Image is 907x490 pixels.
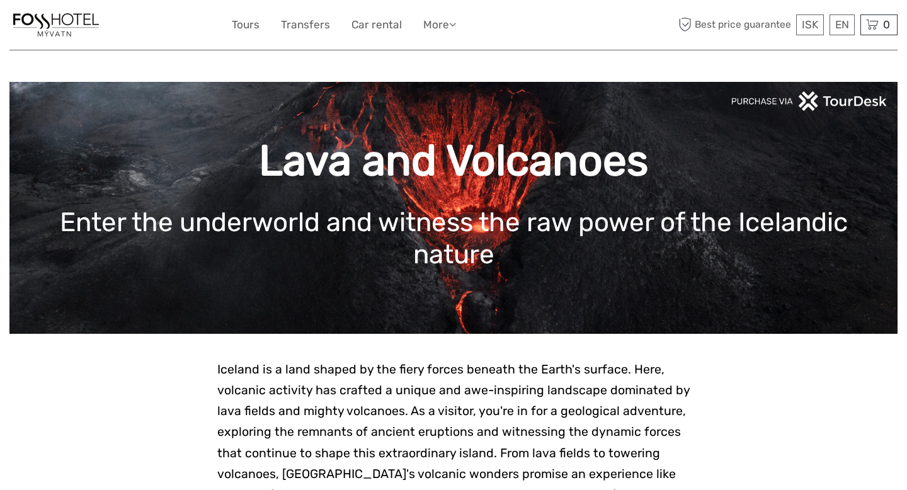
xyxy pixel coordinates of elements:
[881,18,892,31] span: 0
[9,9,103,40] img: 1331-8a11efee-c5e4-47e4-a166-7ba43d126862_logo_small.jpg
[802,18,818,31] span: ISK
[830,14,855,35] div: EN
[731,91,888,111] img: PurchaseViaTourDeskwhite.png
[28,207,879,270] h1: Enter the underworld and witness the raw power of the Icelandic nature
[232,16,260,34] a: Tours
[281,16,330,34] a: Transfers
[676,14,794,35] span: Best price guarantee
[423,16,456,34] a: More
[351,16,402,34] a: Car rental
[28,135,879,186] h1: Lava and Volcanoes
